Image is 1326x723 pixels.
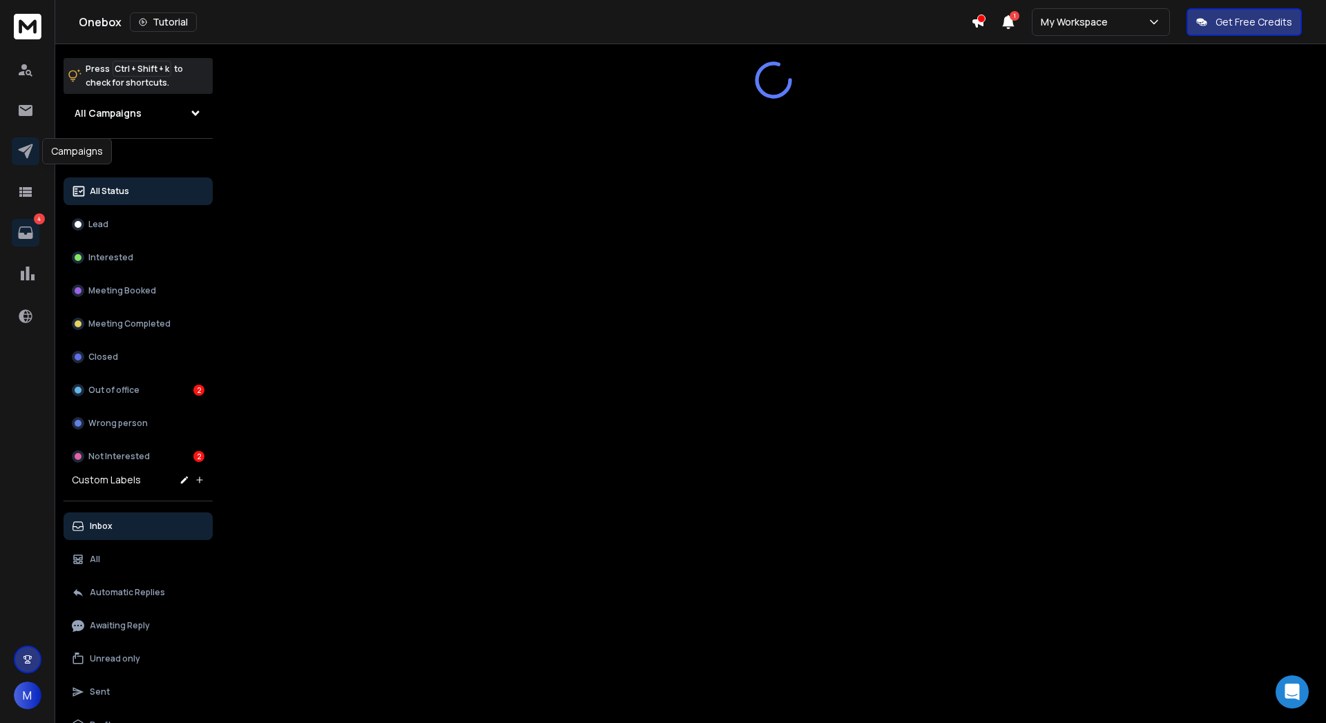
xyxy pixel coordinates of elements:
[88,418,148,429] p: Wrong person
[64,579,213,606] button: Automatic Replies
[90,653,140,664] p: Unread only
[1041,15,1113,29] p: My Workspace
[88,351,118,363] p: Closed
[130,12,197,32] button: Tutorial
[193,451,204,462] div: 2
[88,451,150,462] p: Not Interested
[64,645,213,673] button: Unread only
[64,177,213,205] button: All Status
[1276,675,1309,708] div: Open Intercom Messenger
[42,138,112,164] div: Campaigns
[64,678,213,706] button: Sent
[64,150,213,169] h3: Filters
[64,546,213,573] button: All
[90,554,100,565] p: All
[90,587,165,598] p: Automatic Replies
[64,244,213,271] button: Interested
[90,521,113,532] p: Inbox
[64,343,213,371] button: Closed
[79,12,971,32] div: Onebox
[90,620,150,631] p: Awaiting Reply
[34,213,45,224] p: 4
[75,106,142,120] h1: All Campaigns
[88,252,133,263] p: Interested
[90,686,110,697] p: Sent
[64,376,213,404] button: Out of office2
[86,62,183,90] p: Press to check for shortcuts.
[88,219,108,230] p: Lead
[113,61,171,77] span: Ctrl + Shift + k
[193,385,204,396] div: 2
[88,285,156,296] p: Meeting Booked
[1215,15,1292,29] p: Get Free Credits
[64,443,213,470] button: Not Interested2
[1186,8,1302,36] button: Get Free Credits
[14,682,41,709] button: M
[64,99,213,127] button: All Campaigns
[90,186,129,197] p: All Status
[64,512,213,540] button: Inbox
[64,277,213,305] button: Meeting Booked
[72,473,141,487] h3: Custom Labels
[64,409,213,437] button: Wrong person
[64,310,213,338] button: Meeting Completed
[1010,11,1019,21] span: 1
[88,318,171,329] p: Meeting Completed
[64,612,213,639] button: Awaiting Reply
[64,211,213,238] button: Lead
[12,219,39,247] a: 4
[88,385,140,396] p: Out of office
